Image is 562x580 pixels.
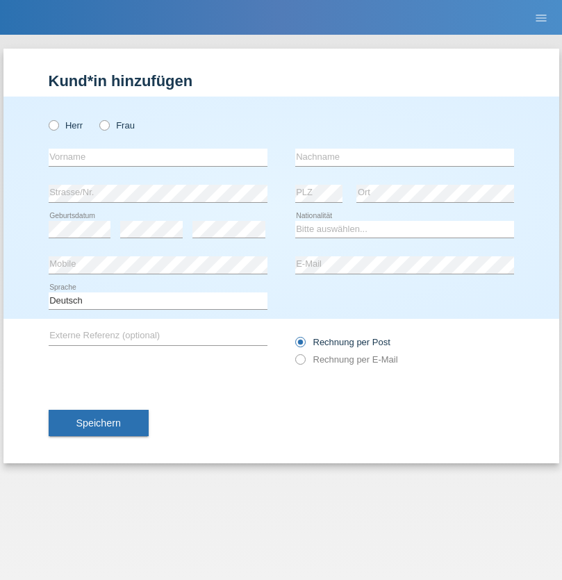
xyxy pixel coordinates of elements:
input: Rechnung per Post [295,337,304,354]
label: Herr [49,120,83,131]
span: Speichern [76,417,121,429]
button: Speichern [49,410,149,436]
label: Rechnung per E-Mail [295,354,398,365]
i: menu [534,11,548,25]
label: Frau [99,120,135,131]
h1: Kund*in hinzufügen [49,72,514,90]
a: menu [527,13,555,22]
input: Herr [49,120,58,129]
input: Rechnung per E-Mail [295,354,304,372]
label: Rechnung per Post [295,337,390,347]
input: Frau [99,120,108,129]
